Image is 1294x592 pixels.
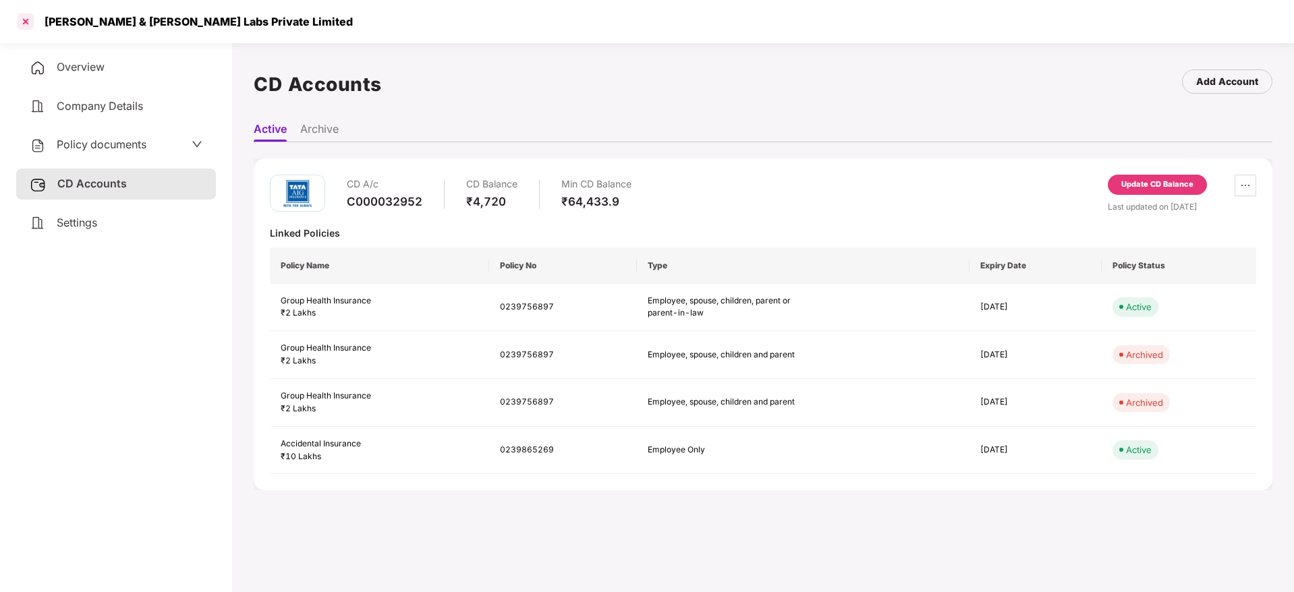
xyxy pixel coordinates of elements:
[270,247,489,284] th: Policy Name
[30,60,46,76] img: svg+xml;base64,PHN2ZyB4bWxucz0iaHR0cDovL3d3dy53My5vcmcvMjAwMC9zdmciIHdpZHRoPSIyNCIgaGVpZ2h0PSIyNC...
[1196,74,1258,89] div: Add Account
[281,438,478,450] div: Accidental Insurance
[1126,348,1163,361] div: Archived
[281,295,478,307] div: Group Health Insurance
[1235,180,1256,191] span: ellipsis
[489,247,637,284] th: Policy No
[270,227,1256,239] div: Linked Policies
[281,307,316,318] span: ₹2 Lakhs
[1126,300,1152,314] div: Active
[969,247,1102,284] th: Expiry Date
[281,403,316,413] span: ₹2 Lakhs
[648,295,796,320] div: Employee, spouse, children, parent or parent-in-law
[254,69,382,99] h1: CD Accounts
[648,396,796,409] div: Employee, spouse, children and parent
[648,349,796,361] div: Employee, spouse, children and parent
[969,284,1102,332] td: [DATE]
[30,138,46,154] img: svg+xml;base64,PHN2ZyB4bWxucz0iaHR0cDovL3d3dy53My5vcmcvMjAwMC9zdmciIHdpZHRoPSIyNCIgaGVpZ2h0PSIyNC...
[648,444,796,456] div: Employee Only
[637,247,969,284] th: Type
[1126,396,1163,409] div: Archived
[30,215,46,231] img: svg+xml;base64,PHN2ZyB4bWxucz0iaHR0cDovL3d3dy53My5vcmcvMjAwMC9zdmciIHdpZHRoPSIyNCIgaGVpZ2h0PSIyNC...
[281,342,478,355] div: Group Health Insurance
[57,138,146,151] span: Policy documents
[192,139,202,150] span: down
[30,177,47,193] img: svg+xml;base64,PHN2ZyB3aWR0aD0iMjUiIGhlaWdodD0iMjQiIHZpZXdCb3g9IjAgMCAyNSAyNCIgZmlsbD0ibm9uZSIgeG...
[1102,247,1256,284] th: Policy Status
[489,331,637,379] td: 0239756897
[489,284,637,332] td: 0239756897
[1121,179,1193,191] div: Update CD Balance
[57,216,97,229] span: Settings
[254,122,287,142] li: Active
[57,60,105,73] span: Overview
[36,15,353,28] div: [PERSON_NAME] & [PERSON_NAME] Labs Private Limited
[466,175,517,194] div: CD Balance
[969,331,1102,379] td: [DATE]
[1126,443,1152,456] div: Active
[561,194,631,209] div: ₹64,433.9
[300,122,339,142] li: Archive
[277,173,318,214] img: tatag.png
[969,379,1102,427] td: [DATE]
[466,194,517,209] div: ₹4,720
[1235,175,1256,196] button: ellipsis
[347,175,422,194] div: CD A/c
[281,451,321,461] span: ₹10 Lakhs
[281,390,478,403] div: Group Health Insurance
[561,175,631,194] div: Min CD Balance
[347,194,422,209] div: C000032952
[1108,200,1256,213] div: Last updated on [DATE]
[969,427,1102,475] td: [DATE]
[281,355,316,365] span: ₹2 Lakhs
[57,177,127,190] span: CD Accounts
[489,379,637,427] td: 0239756897
[30,98,46,115] img: svg+xml;base64,PHN2ZyB4bWxucz0iaHR0cDovL3d3dy53My5vcmcvMjAwMC9zdmciIHdpZHRoPSIyNCIgaGVpZ2h0PSIyNC...
[489,427,637,475] td: 0239865269
[57,99,143,113] span: Company Details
